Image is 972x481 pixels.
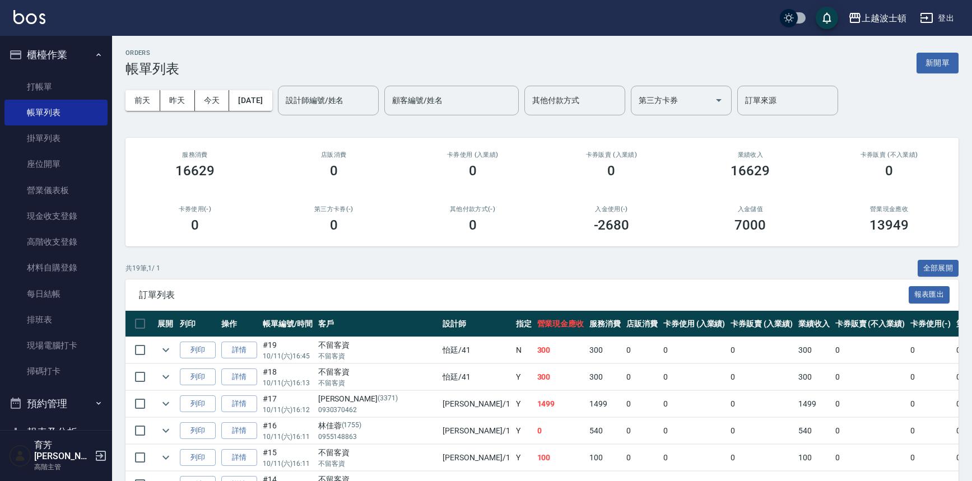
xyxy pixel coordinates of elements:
h2: 其他付款方式(-) [417,206,529,213]
p: 10/11 (六) 16:11 [263,459,313,469]
th: 設計師 [440,311,513,337]
td: [PERSON_NAME] /1 [440,418,513,444]
p: 0930370462 [318,405,438,415]
p: 10/11 (六) 16:11 [263,432,313,442]
td: Y [513,445,534,471]
a: 報表匯出 [909,289,950,300]
h3: 7000 [734,217,766,233]
h5: 育芳[PERSON_NAME] [34,440,91,462]
td: 0 [661,418,728,444]
td: 0 [833,418,908,444]
th: 操作 [218,311,260,337]
td: 0 [728,391,796,417]
h2: 第三方卡券(-) [278,206,390,213]
td: 0 [833,364,908,390]
td: 0 [833,391,908,417]
td: 0 [624,418,661,444]
td: [PERSON_NAME] /1 [440,445,513,471]
button: 報表及分析 [4,418,108,447]
th: 卡券使用(-) [908,311,954,337]
td: 0 [908,337,954,363]
a: 座位開單 [4,151,108,177]
div: 不留客資 [318,447,438,459]
td: 300 [796,337,833,363]
button: 前天 [125,90,160,111]
h3: 0 [607,163,615,179]
h3: 服務消費 [139,151,251,158]
h3: 0 [469,217,477,233]
button: 列印 [180,449,216,466]
a: 詳情 [221,449,257,466]
th: 帳單編號/時間 [260,311,315,337]
h2: 卡券使用 (入業績) [417,151,529,158]
td: 0 [728,337,796,363]
td: 300 [534,337,587,363]
h3: 0 [469,163,477,179]
button: 報表匯出 [909,286,950,303]
h2: 營業現金應收 [833,206,945,213]
h3: 0 [885,163,893,179]
td: 0 [624,391,661,417]
h3: 16629 [175,163,215,179]
button: expand row [157,395,174,412]
button: expand row [157,368,174,385]
p: 不留客資 [318,459,438,469]
th: 指定 [513,311,534,337]
h2: 入金儲值 [694,206,806,213]
button: expand row [157,342,174,358]
td: 0 [728,418,796,444]
a: 詳情 [221,368,257,386]
p: 不留客資 [318,351,438,361]
p: 0955148863 [318,432,438,442]
td: 0 [661,445,728,471]
h2: 卡券販賣 (入業績) [555,151,667,158]
th: 店販消費 [624,311,661,337]
td: 怡廷 /41 [440,364,513,390]
div: 上越波士頓 [862,11,906,25]
td: 0 [728,364,796,390]
h2: 入金使用(-) [555,206,667,213]
img: Person [9,445,31,467]
span: 訂單列表 [139,289,909,301]
td: N [513,337,534,363]
th: 卡券販賣 (入業績) [728,311,796,337]
th: 列印 [177,311,218,337]
td: 0 [833,337,908,363]
a: 掃碼打卡 [4,358,108,384]
div: [PERSON_NAME] [318,393,438,405]
h3: 13949 [869,217,909,233]
td: 0 [908,418,954,444]
a: 詳情 [221,342,257,359]
td: 0 [908,364,954,390]
a: 帳單列表 [4,100,108,125]
h3: 0 [330,217,338,233]
td: 1499 [796,391,833,417]
td: 0 [624,445,661,471]
td: 0 [833,445,908,471]
p: (1755) [342,420,362,432]
button: 新開單 [917,53,959,73]
td: 540 [587,418,624,444]
button: Open [710,91,728,109]
td: #19 [260,337,315,363]
button: 預約管理 [4,389,108,418]
img: Logo [13,10,45,24]
button: 櫃檯作業 [4,40,108,69]
h3: 帳單列表 [125,61,179,77]
button: 上越波士頓 [844,7,911,30]
button: 列印 [180,422,216,440]
div: 不留客資 [318,339,438,351]
td: 540 [796,418,833,444]
td: 0 [908,445,954,471]
button: 列印 [180,368,216,386]
th: 服務消費 [587,311,624,337]
h2: ORDERS [125,49,179,57]
th: 卡券販賣 (不入業績) [833,311,908,337]
a: 新開單 [917,57,959,68]
h2: 卡券使用(-) [139,206,251,213]
th: 卡券使用 (入業績) [661,311,728,337]
p: 共 19 筆, 1 / 1 [125,263,160,273]
td: 0 [624,337,661,363]
td: 1499 [534,391,587,417]
a: 每日結帳 [4,281,108,307]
